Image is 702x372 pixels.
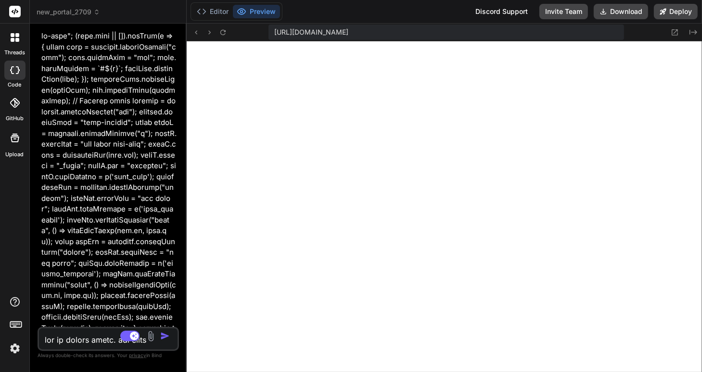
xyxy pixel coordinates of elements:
button: Deploy [654,4,698,19]
img: icon [160,331,170,341]
img: attachment [145,331,156,342]
button: Preview [233,5,280,18]
p: Always double-check its answers. Your in Bind [38,351,179,360]
span: privacy [129,352,146,358]
label: Upload [6,150,24,159]
img: settings [7,340,23,357]
span: [URL][DOMAIN_NAME] [274,27,348,37]
span: new_portal_2709 [37,7,100,17]
label: GitHub [6,114,24,123]
label: threads [4,49,25,57]
button: Download [594,4,648,19]
button: Editor [193,5,233,18]
div: Discord Support [470,4,534,19]
label: code [8,81,22,89]
button: Invite Team [539,4,588,19]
